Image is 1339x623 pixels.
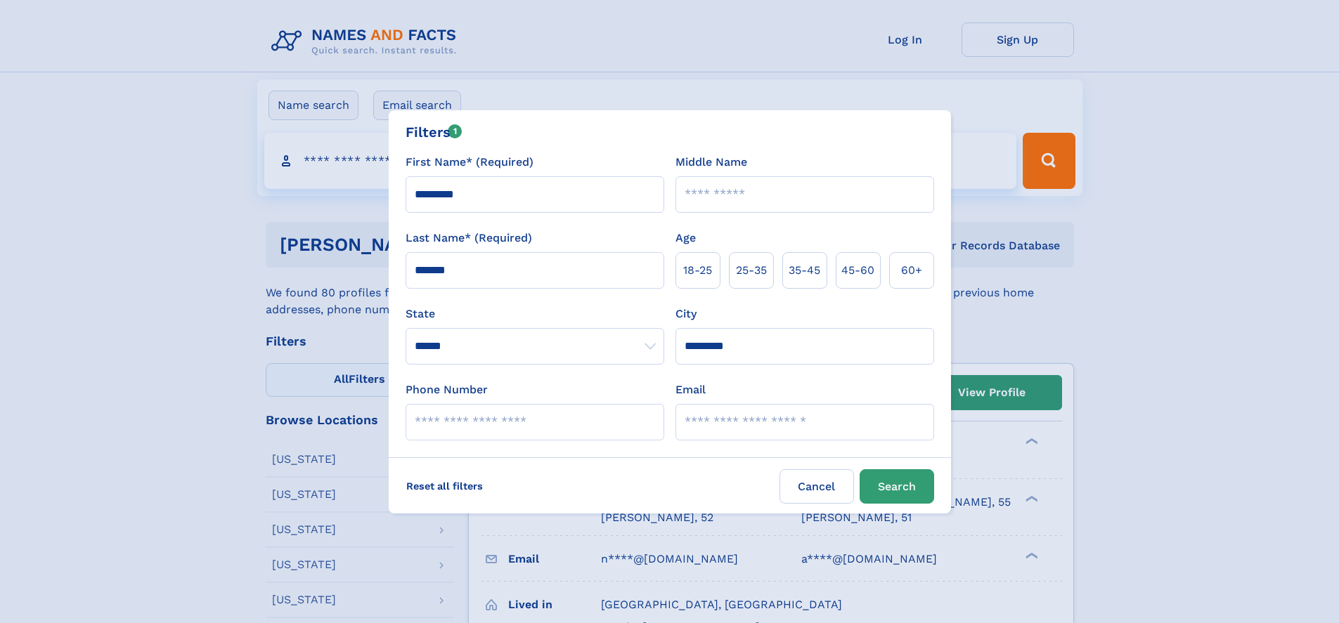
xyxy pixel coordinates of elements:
label: City [675,306,697,322]
label: Email [675,381,706,398]
span: 35‑45 [789,262,820,279]
span: 18‑25 [683,262,712,279]
label: Age [675,230,696,247]
label: First Name* (Required) [406,154,533,171]
label: Middle Name [675,154,747,171]
label: Reset all filters [397,469,492,503]
span: 25‑35 [736,262,767,279]
label: Last Name* (Required) [406,230,532,247]
span: 60+ [901,262,922,279]
label: State [406,306,664,322]
label: Cancel [780,469,854,504]
span: 45‑60 [841,262,874,279]
label: Phone Number [406,381,488,398]
button: Search [860,469,934,504]
div: Filters [406,122,462,143]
